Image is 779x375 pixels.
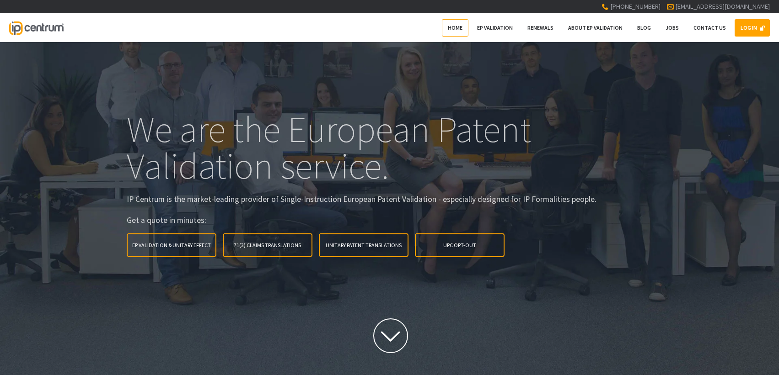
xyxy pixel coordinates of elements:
[735,19,770,37] a: LOG IN
[527,24,553,31] span: Renewals
[688,19,732,37] a: Contact Us
[693,24,726,31] span: Contact Us
[477,24,513,31] span: EP Validation
[415,233,505,257] a: UPC Opt-Out
[666,24,679,31] span: Jobs
[637,24,651,31] span: Blog
[127,111,653,184] h1: We are the European Patent Validation service.
[9,13,63,42] a: IP Centrum
[319,233,408,257] a: Unitary Patent Translations
[448,24,462,31] span: Home
[127,233,216,257] a: EP Validation & Unitary Effect
[562,19,629,37] a: About EP Validation
[631,19,657,37] a: Blog
[223,233,312,257] a: 71(3) Claims Translations
[568,24,623,31] span: About EP Validation
[521,19,559,37] a: Renewals
[127,214,653,226] p: Get a quote in minutes:
[442,19,468,37] a: Home
[127,193,653,205] p: IP Centrum is the market-leading provider of Single-Instruction European Patent Validation - espe...
[610,2,661,11] span: [PHONE_NUMBER]
[471,19,519,37] a: EP Validation
[660,19,685,37] a: Jobs
[675,2,770,11] a: [EMAIL_ADDRESS][DOMAIN_NAME]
